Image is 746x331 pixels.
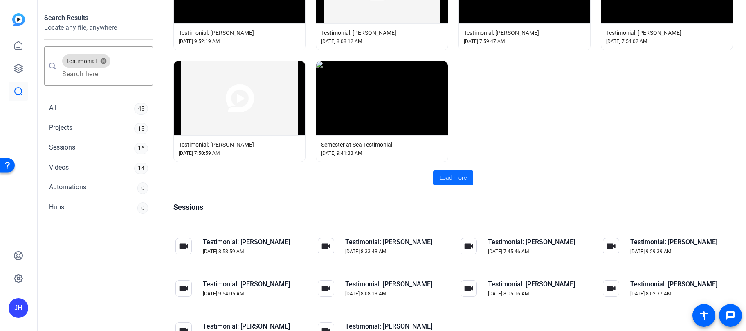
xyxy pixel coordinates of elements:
div: 45 [134,103,148,115]
h2: Locate any file, anywhere [44,23,153,33]
span: [DATE] 8:08:13 AM [345,290,386,297]
div: Automations [49,182,86,194]
h1: Search Results [44,13,153,23]
span: [DATE] 9:41:33 AM [321,150,362,157]
span: Testimonial: [PERSON_NAME] [179,141,254,149]
span: Semester at Sea Testimonial [321,141,392,149]
span: [DATE] 8:33:48 AM [345,248,386,255]
span: Testimonial: [PERSON_NAME] [488,237,575,247]
span: Testimonial: [PERSON_NAME] [464,29,539,37]
div: Projects [49,123,72,135]
div: Videos [49,163,69,175]
span: Testimonial: [PERSON_NAME] [203,237,290,247]
span: Testimonial: [PERSON_NAME] [179,29,254,37]
span: [DATE] 9:52:19 AM [179,38,220,45]
span: [DATE] 9:29:39 AM [630,248,671,255]
button: Load more [433,170,473,185]
span: [DATE] 7:59:47 AM [464,38,505,45]
mat-chip-grid: Enter search query [62,53,146,79]
span: [DATE] 8:08:12 AM [321,38,362,45]
span: Testimonial: [PERSON_NAME] [203,279,290,289]
div: 16 [134,143,148,154]
span: Testimonial: [PERSON_NAME] [345,237,432,247]
div: Sessions [49,143,75,154]
span: Testimonial: [PERSON_NAME] [345,279,432,289]
span: [DATE] 8:02:37 AM [630,290,671,297]
span: Testimonial: [PERSON_NAME] [630,237,717,247]
div: 0 [137,182,148,194]
span: testimonial [67,57,97,65]
span: Testimonial: [PERSON_NAME] [630,279,717,289]
span: Testimonial: [PERSON_NAME] [321,29,396,37]
span: [DATE] 7:50:59 AM [179,150,220,157]
span: [DATE] 7:45:46 AM [488,248,529,255]
div: 15 [134,123,148,135]
mat-icon: accessibility [699,311,709,320]
div: JH [9,298,28,318]
span: [DATE] 7:54:02 AM [606,38,647,45]
span: Load more [440,174,467,182]
span: [DATE] 8:58:59 AM [203,248,244,255]
input: Search here [62,69,146,79]
div: 0 [137,202,148,214]
button: remove testimonial [97,57,110,65]
div: All [49,103,56,115]
span: Testimonial: [PERSON_NAME] [606,29,681,37]
span: [DATE] 8:05:16 AM [488,290,529,297]
span: Testimonial: [PERSON_NAME] [488,279,575,289]
span: [DATE] 9:54:05 AM [203,290,244,297]
mat-icon: message [726,311,735,320]
div: Hubs [49,202,64,214]
h1: Sessions [173,202,733,213]
div: 14 [134,163,148,175]
img: blue-gradient.svg [12,13,25,26]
